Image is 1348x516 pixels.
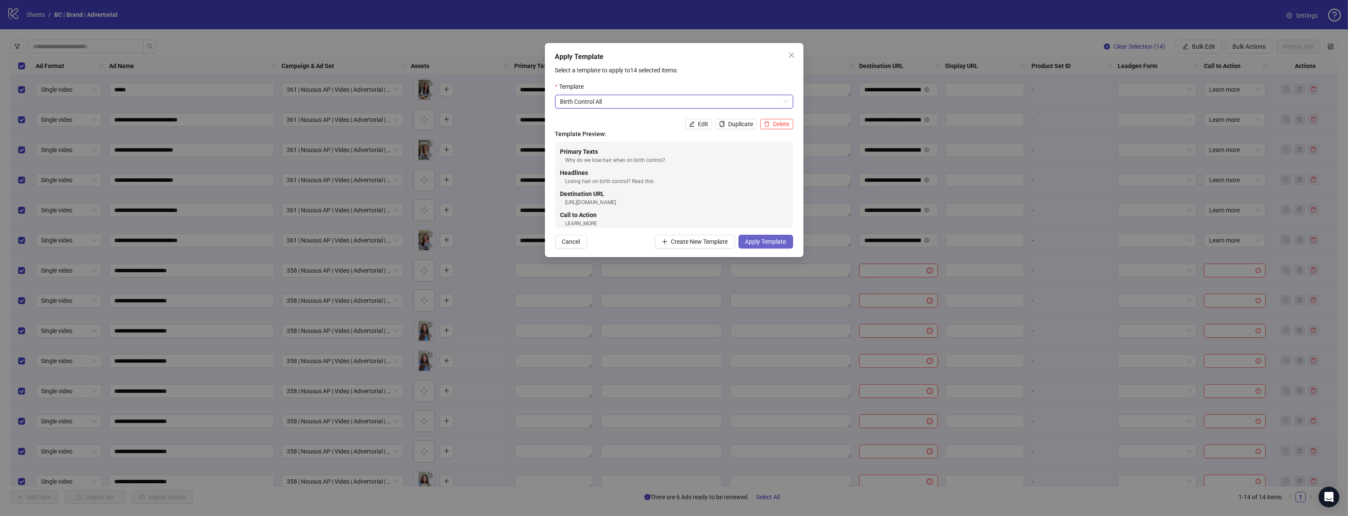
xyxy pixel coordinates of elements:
[560,211,597,218] strong: Call to Action
[560,95,788,108] span: Birth Control All
[698,121,709,127] span: Edit
[785,48,798,62] button: Close
[760,119,793,129] button: Delete
[662,239,668,245] span: plus
[689,121,695,127] span: edit
[566,156,788,165] div: Why do we lose hair when on birth control?
[773,121,790,127] span: Delete
[555,235,587,249] button: Cancel
[671,238,728,245] span: Create New Template
[562,238,580,245] span: Cancel
[745,238,786,245] span: Apply Template
[719,121,725,127] span: copy
[566,199,788,207] div: [URL][DOMAIN_NAME]
[566,177,788,186] div: Losing hair on birth control? Read this
[555,82,589,91] label: Template
[555,129,793,139] h4: Template Preview:
[738,235,793,249] button: Apply Template
[655,235,735,249] button: Create New Template
[788,52,795,59] span: close
[764,121,770,127] span: delete
[560,190,605,197] strong: Destination URL
[555,52,793,62] div: Apply Template
[555,65,793,75] p: Select a template to apply to 14 selected items:
[560,169,588,176] strong: Headlines
[685,119,712,129] button: Edit
[560,148,598,155] strong: Primary Texts
[566,220,788,228] div: LEARN_MORE
[729,121,754,127] span: Duplicate
[716,119,757,129] button: Duplicate
[1319,487,1339,507] div: Open Intercom Messenger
